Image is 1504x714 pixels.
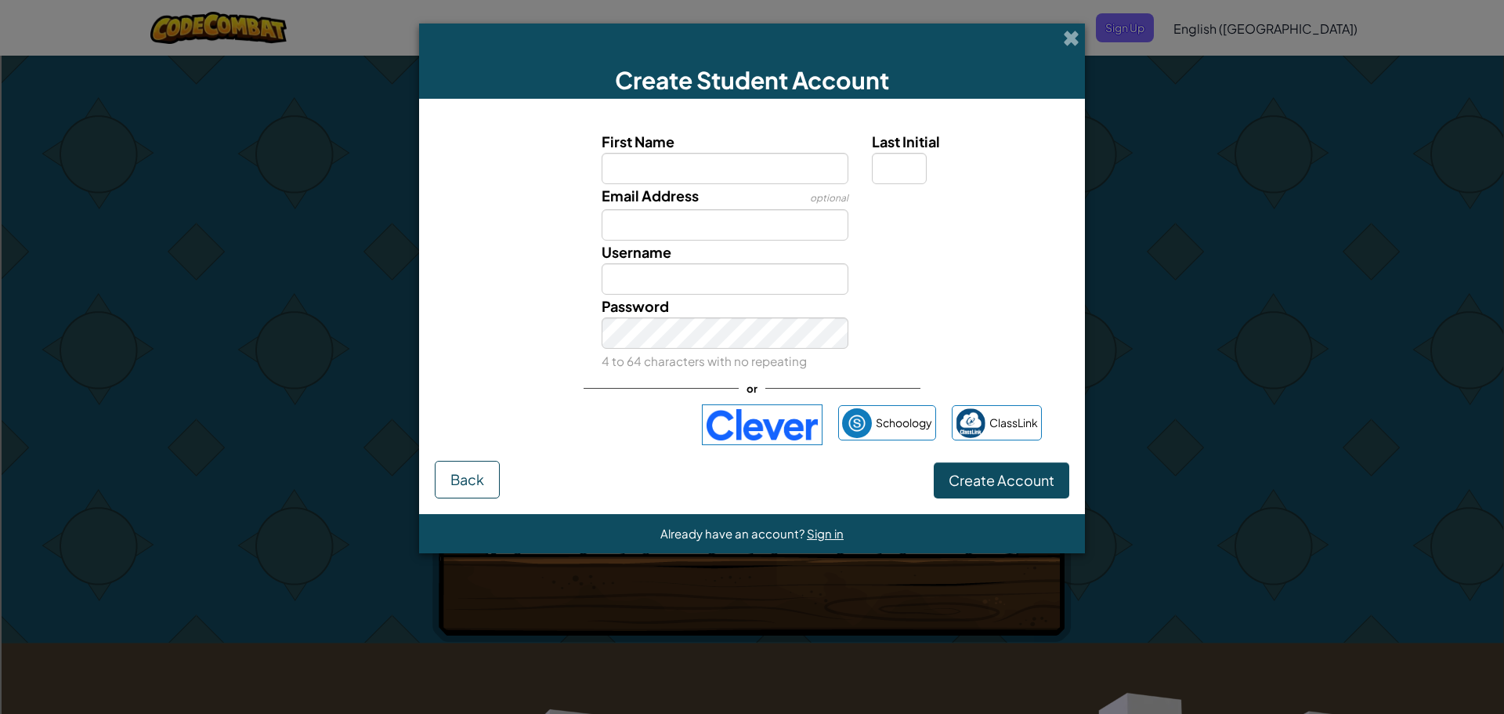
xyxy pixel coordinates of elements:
img: classlink-logo-small.png [956,408,985,438]
span: Back [450,470,484,488]
span: optional [810,192,848,204]
span: Already have an account? [660,526,807,541]
div: Move To ... [6,34,1498,49]
span: Create Account [949,471,1054,489]
div: Sort A > Z [6,6,1498,20]
button: Create Account [934,462,1069,498]
div: Options [6,63,1498,77]
div: Move To ... [6,105,1498,119]
iframe: Sign in with Google Button [455,408,694,442]
span: or [739,377,765,400]
a: Sign in [807,526,844,541]
div: Rename [6,91,1498,105]
img: schoology.png [842,408,872,438]
span: Email Address [602,187,699,205]
span: Last Initial [872,132,940,150]
span: Password [602,297,669,315]
img: clever-logo-blue.png [702,404,822,445]
div: Sort New > Old [6,20,1498,34]
button: Back [435,461,500,498]
small: 4 to 64 characters with no repeating [602,353,807,368]
span: ClassLink [989,411,1038,434]
span: Schoology [876,411,932,434]
div: Delete [6,49,1498,63]
span: Username [602,243,671,261]
div: Sign out [6,77,1498,91]
span: First Name [602,132,674,150]
span: Create Student Account [615,65,889,95]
